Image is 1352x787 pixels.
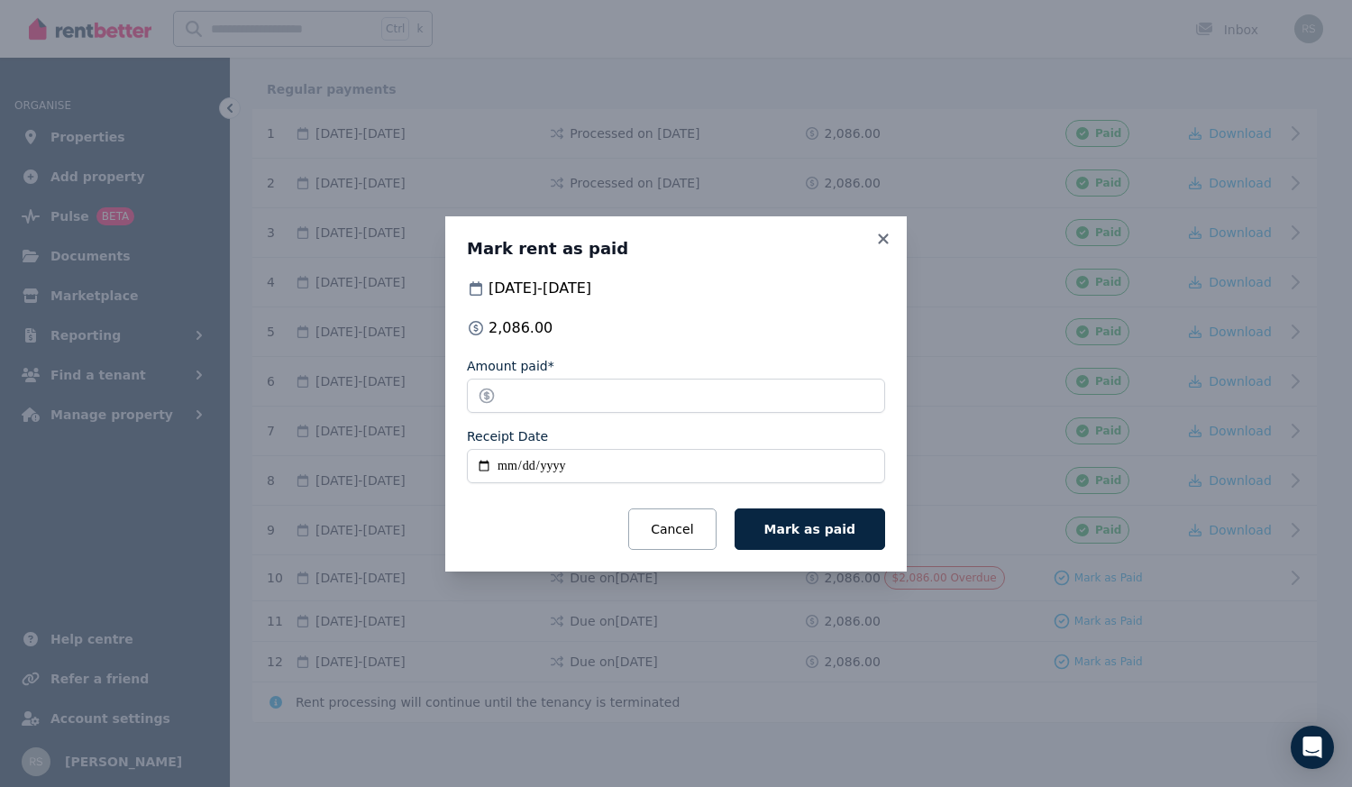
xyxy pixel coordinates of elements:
[628,508,716,550] button: Cancel
[764,522,855,536] span: Mark as paid
[735,508,885,550] button: Mark as paid
[467,427,548,445] label: Receipt Date
[489,278,591,299] span: [DATE] - [DATE]
[467,238,885,260] h3: Mark rent as paid
[467,357,554,375] label: Amount paid*
[489,317,553,339] span: 2,086.00
[1291,726,1334,769] div: Open Intercom Messenger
